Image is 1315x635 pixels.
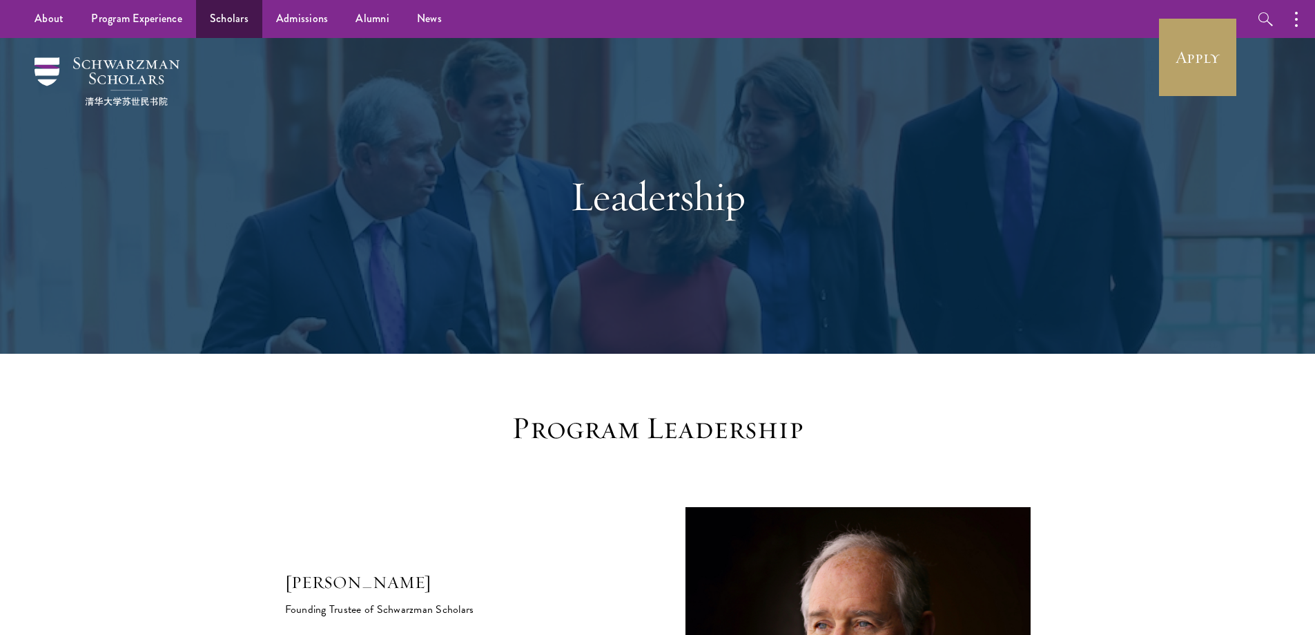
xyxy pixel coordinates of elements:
h3: Program Leadership [444,409,872,448]
img: Schwarzman Scholars [35,57,179,106]
h5: [PERSON_NAME] [285,571,630,594]
h6: Founding Trustee of Schwarzman Scholars [285,594,630,618]
a: Apply [1159,19,1236,96]
h1: Leadership [420,171,896,221]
